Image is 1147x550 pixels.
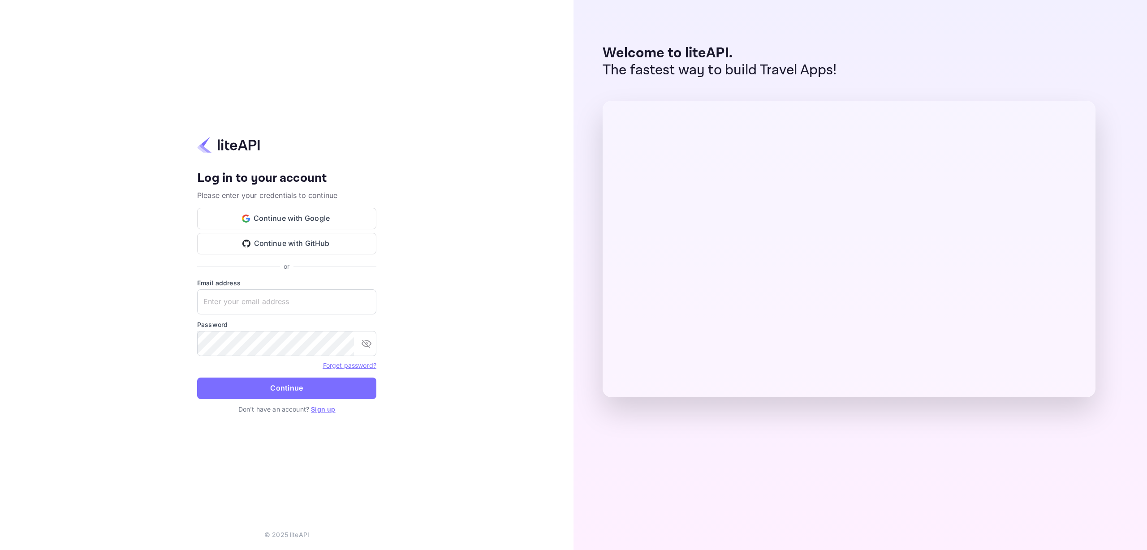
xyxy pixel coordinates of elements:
p: Welcome to liteAPI. [603,45,837,62]
a: Sign up [311,405,335,413]
label: Password [197,320,376,329]
input: Enter your email address [197,289,376,314]
img: liteAPI Dashboard Preview [603,101,1095,397]
img: liteapi [197,136,260,154]
h4: Log in to your account [197,171,376,186]
p: © 2025 liteAPI [264,530,309,539]
label: Email address [197,278,376,288]
button: Continue [197,378,376,399]
a: Forget password? [323,361,376,370]
button: toggle password visibility [358,335,375,352]
p: or [284,262,289,271]
a: Forget password? [323,361,376,369]
p: Don't have an account? [197,404,376,414]
button: Continue with GitHub [197,233,376,254]
p: Please enter your credentials to continue [197,190,376,201]
button: Continue with Google [197,208,376,229]
p: The fastest way to build Travel Apps! [603,62,837,79]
